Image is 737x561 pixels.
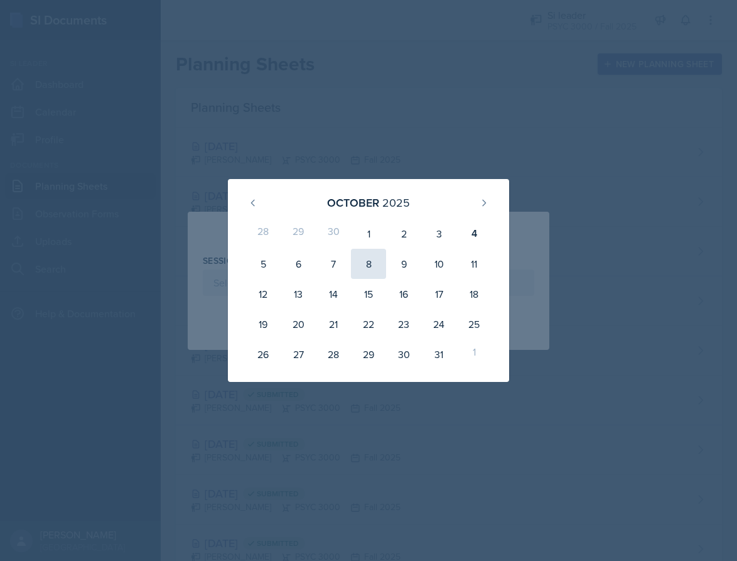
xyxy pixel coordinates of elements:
div: 11 [456,249,492,279]
div: 28 [316,339,351,369]
div: 28 [245,219,281,249]
div: 1 [351,219,386,249]
div: 29 [351,339,386,369]
div: 30 [386,339,421,369]
div: 5 [245,249,281,279]
div: 9 [386,249,421,279]
div: 21 [316,309,351,339]
div: 19 [245,309,281,339]
div: 4 [456,219,492,249]
div: 15 [351,279,386,309]
div: 2025 [382,194,410,211]
div: 7 [316,249,351,279]
div: 12 [245,279,281,309]
div: 17 [421,279,456,309]
div: 13 [281,279,316,309]
div: 20 [281,309,316,339]
div: 8 [351,249,386,279]
div: 30 [316,219,351,249]
div: 24 [421,309,456,339]
div: 22 [351,309,386,339]
div: 3 [421,219,456,249]
div: 1 [456,339,492,369]
div: October [327,194,379,211]
div: 23 [386,309,421,339]
div: 18 [456,279,492,309]
div: 27 [281,339,316,369]
div: 2 [386,219,421,249]
div: 14 [316,279,351,309]
div: 31 [421,339,456,369]
div: 16 [386,279,421,309]
div: 25 [456,309,492,339]
div: 10 [421,249,456,279]
div: 29 [281,219,316,249]
div: 26 [245,339,281,369]
div: 6 [281,249,316,279]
